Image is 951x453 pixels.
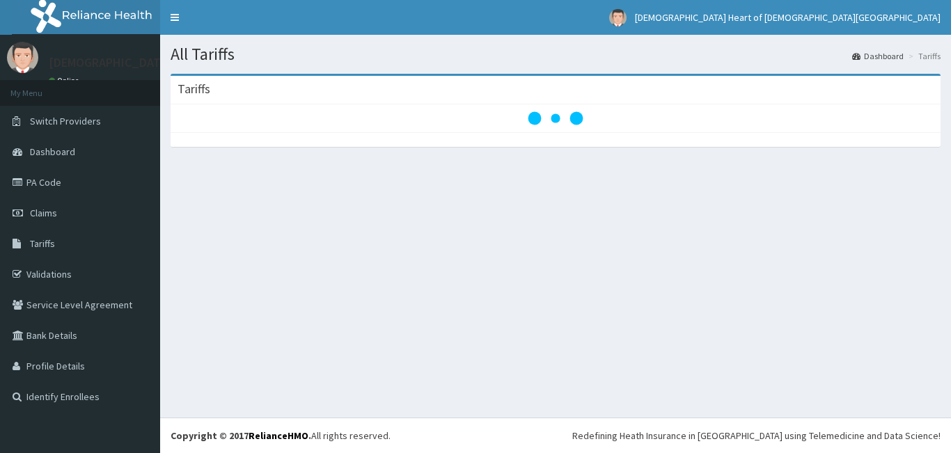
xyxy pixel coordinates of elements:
[528,90,583,146] svg: audio-loading
[178,83,210,95] h3: Tariffs
[30,237,55,250] span: Tariffs
[609,9,627,26] img: User Image
[572,429,941,443] div: Redefining Heath Insurance in [GEOGRAPHIC_DATA] using Telemedicine and Data Science!
[30,145,75,158] span: Dashboard
[171,429,311,442] strong: Copyright © 2017 .
[30,207,57,219] span: Claims
[30,115,101,127] span: Switch Providers
[160,418,951,453] footer: All rights reserved.
[49,76,82,86] a: Online
[249,429,308,442] a: RelianceHMO
[171,45,941,63] h1: All Tariffs
[905,50,941,62] li: Tariffs
[49,56,462,69] p: [DEMOGRAPHIC_DATA] Heart of [DEMOGRAPHIC_DATA][GEOGRAPHIC_DATA]
[852,50,904,62] a: Dashboard
[7,42,38,73] img: User Image
[635,11,941,24] span: [DEMOGRAPHIC_DATA] Heart of [DEMOGRAPHIC_DATA][GEOGRAPHIC_DATA]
